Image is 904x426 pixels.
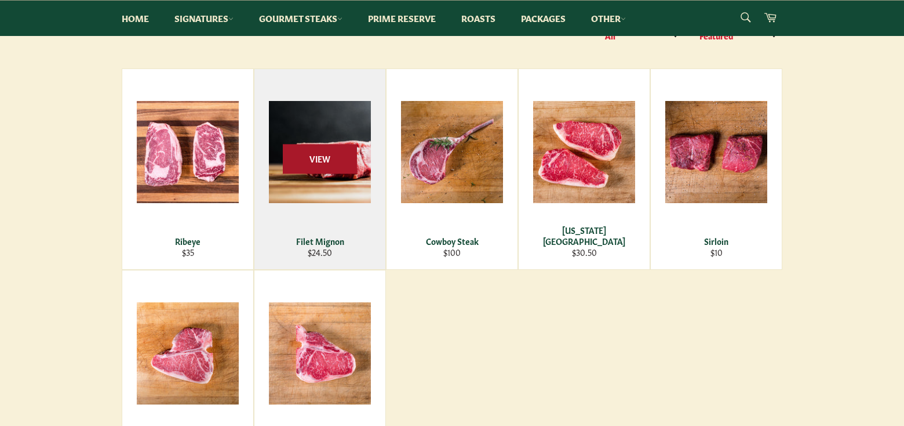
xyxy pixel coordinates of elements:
div: Filet Mignon [262,236,378,247]
div: [US_STATE][GEOGRAPHIC_DATA] [526,225,643,247]
a: Roasts [450,1,507,36]
span: View [283,144,357,174]
img: Sirloin [665,101,767,203]
img: Cowboy Steak [401,101,503,203]
div: $35 [130,247,246,258]
a: Ribeye Ribeye $35 [122,68,254,270]
a: New York Strip [US_STATE][GEOGRAPHIC_DATA] $30.50 [518,68,650,270]
img: Ribeye [137,101,239,203]
div: Ribeye [130,236,246,247]
a: Packages [509,1,577,36]
a: Other [579,1,637,36]
div: Cowboy Steak [394,236,511,247]
a: Gourmet Steaks [247,1,354,36]
img: Porterhouse [137,302,239,405]
a: Filet Mignon Filet Mignon $24.50 View [254,68,386,270]
img: T-Bone Steak [269,302,371,405]
img: New York Strip [533,101,635,203]
div: $10 [658,247,775,258]
div: $30.50 [526,247,643,258]
div: Sirloin [658,236,775,247]
div: $100 [394,247,511,258]
a: Sirloin Sirloin $10 [650,68,782,270]
a: Prime Reserve [356,1,447,36]
a: Signatures [163,1,245,36]
a: Home [110,1,161,36]
a: Cowboy Steak Cowboy Steak $100 [386,68,518,270]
